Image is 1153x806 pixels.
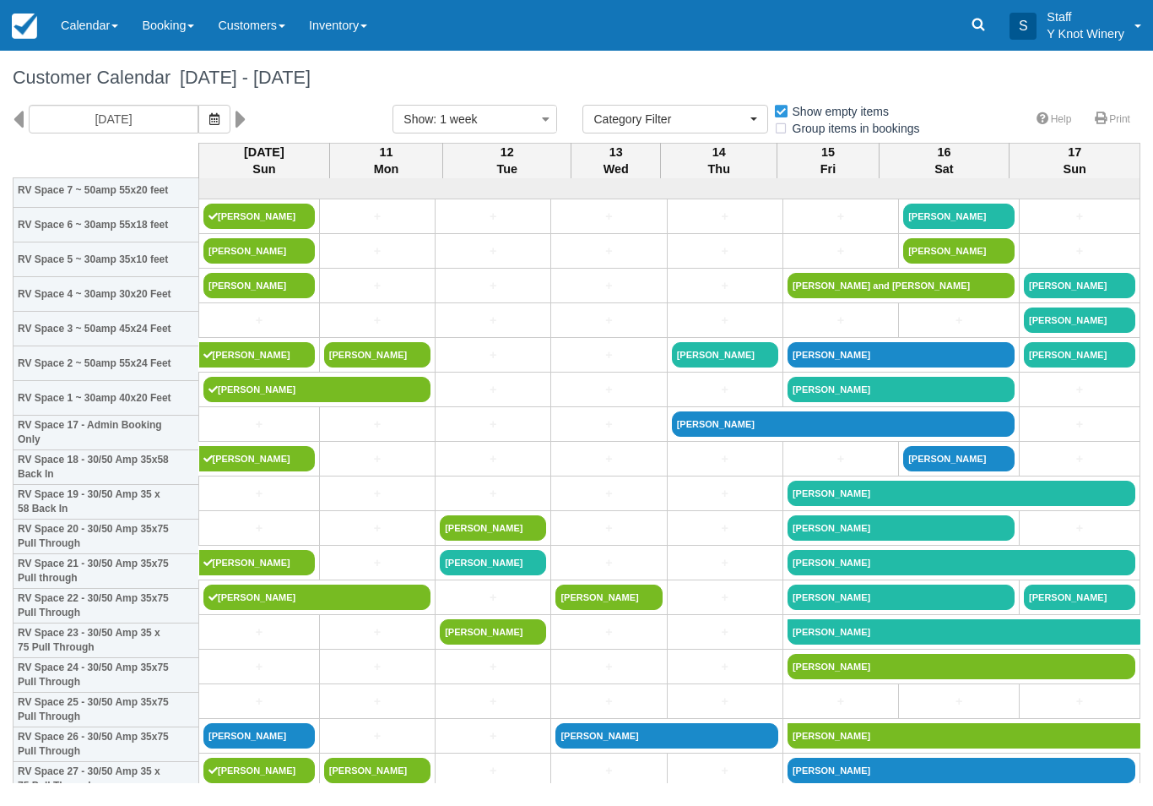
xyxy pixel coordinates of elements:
a: + [324,450,430,468]
th: RV Space 23 - 30/50 Amp 35 x 75 Pull Through [14,624,199,658]
a: + [555,624,662,641]
a: [PERSON_NAME] [903,238,1015,264]
a: + [324,624,430,641]
a: + [555,520,662,537]
th: RV Space 24 - 30/50 Amp 35x75 Pull Through [14,658,199,693]
a: [PERSON_NAME] [788,723,1140,749]
a: [PERSON_NAME] [1024,273,1135,298]
th: RV Space 7 ~ 50amp 55x20 feet [14,173,199,208]
a: + [324,485,430,503]
label: Show empty items [773,99,900,124]
a: [PERSON_NAME] [203,723,315,749]
a: [PERSON_NAME] [440,515,546,541]
button: Show: 1 week [392,105,557,133]
a: + [324,727,430,745]
a: + [324,277,430,295]
span: [DATE] - [DATE] [171,67,311,88]
th: 15 Fri [777,143,879,178]
a: + [324,312,430,329]
a: [PERSON_NAME] [788,515,1015,541]
th: RV Space 22 - 30/50 Amp 35x75 Pull Through [14,589,199,624]
a: [PERSON_NAME] [203,585,430,610]
a: + [440,727,546,745]
img: checkfront-main-nav-mini-logo.png [12,14,37,39]
a: [PERSON_NAME] [440,550,546,575]
a: [PERSON_NAME] [440,619,546,645]
a: + [203,485,315,503]
th: 13 Wed [571,143,661,178]
h1: Customer Calendar [13,68,1140,88]
th: 12 Tue [443,143,571,178]
a: [PERSON_NAME] [788,619,1140,645]
a: [PERSON_NAME] [555,585,662,610]
a: + [1024,693,1135,711]
a: [PERSON_NAME] [1024,308,1135,333]
a: + [440,485,546,503]
a: + [555,208,662,226]
a: [PERSON_NAME] [788,550,1135,575]
th: RV Space 3 ~ 50amp 45x24 Feet [14,312,199,346]
a: + [203,520,315,537]
a: + [1024,450,1135,468]
th: RV Space 18 - 30/50 Amp 35x58 Back In [14,450,199,485]
a: [PERSON_NAME] [203,758,315,783]
th: RV Space 6 ~ 30amp 55x18 feet [14,208,199,242]
th: RV Space 5 ~ 30amp 35x10 feet [14,242,199,277]
a: + [203,624,315,641]
a: + [203,416,315,433]
a: [PERSON_NAME] [788,342,1015,368]
a: + [1024,416,1135,433]
th: 11 Mon [329,143,442,178]
a: [PERSON_NAME] [1024,585,1135,610]
a: + [440,658,546,676]
p: Y Knot Winery [1047,25,1124,42]
a: [PERSON_NAME] [903,204,1015,229]
a: [PERSON_NAME] [1024,342,1135,368]
a: + [555,416,662,433]
a: + [903,312,1015,329]
a: + [555,658,662,676]
a: + [440,381,546,399]
a: + [672,485,778,503]
th: 17 Sun [1010,143,1140,178]
th: RV Space 21 - 30/50 Amp 35x75 Pull through [14,554,199,589]
a: + [440,312,546,329]
a: + [203,312,315,329]
a: + [672,312,778,329]
a: + [672,589,778,607]
a: + [203,658,315,676]
a: [PERSON_NAME] [203,204,315,229]
a: + [440,208,546,226]
a: + [440,242,546,260]
a: [PERSON_NAME] [672,342,778,368]
a: + [555,381,662,399]
a: + [788,208,894,226]
button: Category Filter [582,105,768,133]
a: [PERSON_NAME] [324,758,430,783]
a: [PERSON_NAME] [199,550,315,575]
a: + [672,762,778,780]
a: [PERSON_NAME] [903,446,1015,471]
a: + [555,450,662,468]
a: Print [1085,107,1140,132]
a: + [672,381,778,399]
th: RV Space 26 - 30/50 Amp 35x75 Pull Through [14,727,199,762]
a: + [440,762,546,780]
th: RV Space 4 ~ 30amp 30x20 Feet [14,277,199,312]
a: + [324,554,430,572]
a: + [672,693,778,711]
a: + [788,312,894,329]
a: + [440,416,546,433]
a: + [672,658,778,676]
a: + [672,208,778,226]
a: + [555,554,662,572]
p: Staff [1047,8,1124,25]
a: + [555,762,662,780]
a: + [440,346,546,364]
a: + [440,277,546,295]
a: + [1024,208,1135,226]
a: [PERSON_NAME] [203,377,430,402]
th: RV Space 25 - 30/50 Amp 35x75 Pull Through [14,693,199,727]
span: Show empty items [773,105,902,117]
th: RV Space 17 - Admin Booking Only [14,416,199,450]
